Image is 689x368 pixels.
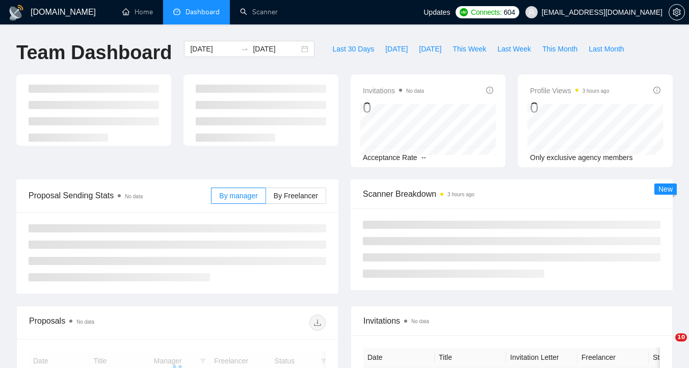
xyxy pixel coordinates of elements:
[8,5,24,21] img: logo
[125,194,143,199] span: No data
[492,41,537,57] button: Last Week
[380,41,413,57] button: [DATE]
[185,8,220,16] span: Dashboard
[16,41,172,65] h1: Team Dashboard
[589,43,624,55] span: Last Month
[411,319,429,324] span: No data
[423,8,450,16] span: Updates
[274,192,318,200] span: By Freelancer
[327,41,380,57] button: Last 30 Days
[658,185,673,193] span: New
[471,7,501,18] span: Connects:
[190,43,236,55] input: Start date
[486,87,493,94] span: info-circle
[653,87,660,94] span: info-circle
[363,188,660,200] span: Scanner Breakdown
[530,85,609,97] span: Profile Views
[528,9,535,16] span: user
[122,8,153,16] a: homeHome
[406,88,424,94] span: No data
[460,8,468,16] img: upwork-logo.png
[363,153,417,162] span: Acceptance Rate
[669,4,685,20] button: setting
[253,43,299,55] input: End date
[453,43,486,55] span: This Week
[447,192,474,197] time: 3 hours ago
[363,98,424,117] div: 0
[537,41,583,57] button: This Month
[497,43,531,55] span: Last Week
[241,45,249,53] span: swap-right
[363,85,424,97] span: Invitations
[577,348,649,367] th: Freelancer
[503,7,515,18] span: 604
[332,43,374,55] span: Last 30 Days
[76,319,94,325] span: No data
[675,333,687,341] span: 10
[582,88,609,94] time: 3 hours ago
[385,43,408,55] span: [DATE]
[530,98,609,117] div: 0
[219,192,257,200] span: By manager
[669,8,685,16] a: setting
[29,314,177,331] div: Proposals
[421,153,426,162] span: --
[435,348,506,367] th: Title
[447,41,492,57] button: This Week
[654,333,679,358] iframe: Intercom live chat
[506,348,577,367] th: Invitation Letter
[419,43,441,55] span: [DATE]
[363,314,660,327] span: Invitations
[29,189,211,202] span: Proposal Sending Stats
[583,41,629,57] button: Last Month
[240,8,278,16] a: searchScanner
[413,41,447,57] button: [DATE]
[363,348,435,367] th: Date
[173,8,180,15] span: dashboard
[542,43,577,55] span: This Month
[241,45,249,53] span: to
[530,153,633,162] span: Only exclusive agency members
[669,8,684,16] span: setting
